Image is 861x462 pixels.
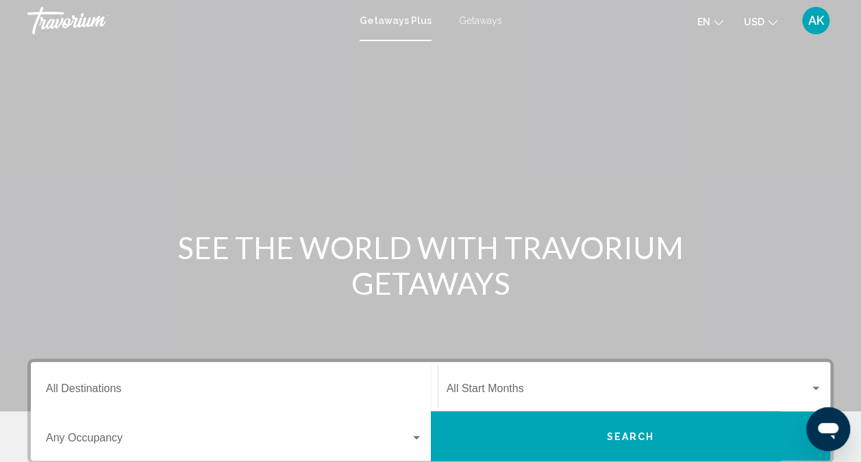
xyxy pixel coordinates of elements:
[360,15,432,26] a: Getaways Plus
[431,411,831,461] button: Search
[806,407,850,451] iframe: Button to launch messaging window
[697,16,710,27] span: en
[606,431,654,442] span: Search
[459,15,502,26] a: Getaways
[798,6,834,35] button: User Menu
[174,230,688,301] h1: SEE THE WORLD WITH TRAVORIUM GETAWAYS
[744,16,764,27] span: USD
[808,14,824,27] span: AK
[697,12,723,32] button: Change language
[744,12,777,32] button: Change currency
[27,7,346,34] a: Travorium
[31,362,830,461] div: Search widget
